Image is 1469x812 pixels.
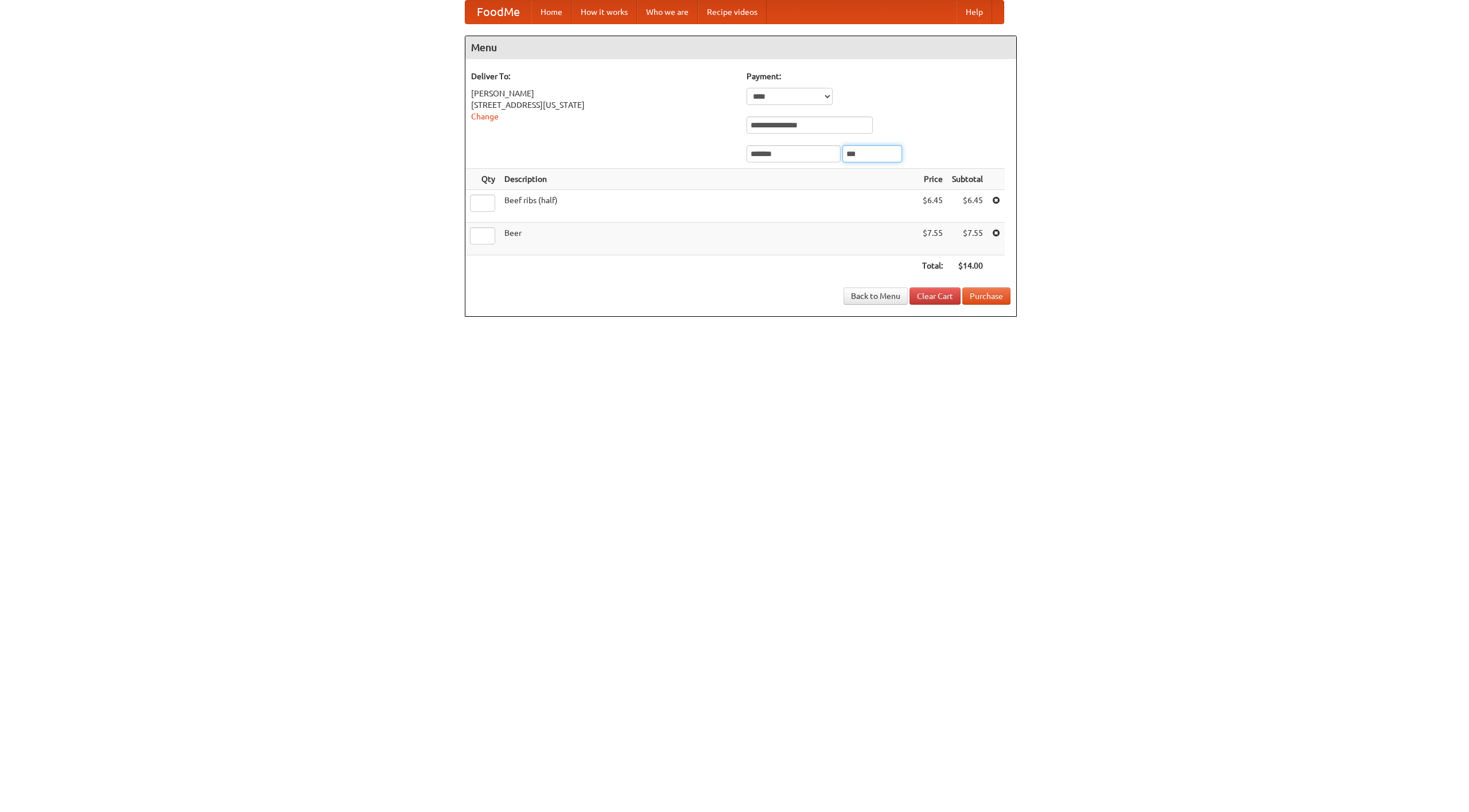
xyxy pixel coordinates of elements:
[947,255,988,277] th: $14.00
[471,71,735,82] h5: Deliver To:
[947,190,988,223] td: $6.45
[910,287,961,305] a: Clear Cart
[572,1,637,24] a: How it works
[918,223,947,255] td: $7.55
[918,190,947,223] td: $6.45
[947,223,988,255] td: $7.55
[918,255,947,277] th: Total:
[471,88,735,99] div: [PERSON_NAME]
[465,36,1016,59] h4: Menu
[918,169,947,190] th: Price
[465,1,531,24] a: FoodMe
[500,190,918,223] td: Beef ribs (half)
[947,169,988,190] th: Subtotal
[962,287,1011,305] button: Purchase
[637,1,698,24] a: Who we are
[465,169,500,190] th: Qty
[500,169,918,190] th: Description
[957,1,992,24] a: Help
[471,112,499,121] a: Change
[500,223,918,255] td: Beer
[698,1,767,24] a: Recipe videos
[531,1,572,24] a: Home
[471,99,735,111] div: [STREET_ADDRESS][US_STATE]
[747,71,1011,82] h5: Payment:
[844,287,908,305] a: Back to Menu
